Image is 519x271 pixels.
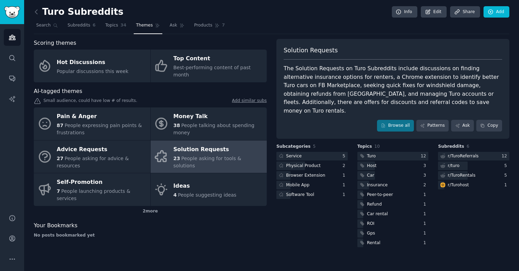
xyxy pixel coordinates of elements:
a: Products7 [192,20,227,34]
div: Host [367,163,377,169]
span: 38 [173,123,180,128]
span: People suggesting ideas [178,192,236,198]
span: Subreddits [438,144,464,150]
span: Scoring themes [34,39,76,48]
a: Ideas4People suggesting ideas [151,173,267,206]
a: Subreddits6 [65,20,98,34]
a: r/turo5 [438,161,509,170]
a: Topics34 [103,20,129,34]
a: Edit [421,6,447,18]
span: People launching products & services [57,188,131,201]
a: Refund1 [357,200,429,209]
a: ROI1 [357,219,429,228]
span: Ask [170,22,177,29]
a: Turohostr/Turohost1 [438,181,509,189]
div: 2 [343,163,348,169]
a: Ask [167,20,187,34]
a: Info [392,6,417,18]
span: Subreddits [68,22,90,29]
span: 6 [93,22,96,29]
div: 12 [421,153,429,159]
img: Turohost [440,183,445,187]
div: Pain & Anger [57,111,147,122]
img: GummySearch logo [4,6,20,18]
span: People asking for advice & resources [57,156,129,168]
a: Top ContentBest-performing content of past month [151,50,267,82]
div: 5 [343,153,348,159]
div: Browser Extension [286,173,325,179]
span: Your Bookmarks [34,221,78,230]
div: Solution Requests [173,144,263,155]
div: Self-Promotion [57,177,147,188]
div: r/ turo [448,163,459,169]
span: Subcategories [276,144,311,150]
a: Patterns [416,120,449,132]
span: 27 [57,156,63,161]
div: Rental [367,240,380,246]
span: 5 [313,144,316,149]
div: Car [367,173,374,179]
h2: Turo Subreddits [34,7,123,18]
div: 2 [424,182,429,188]
a: Browser Extension1 [276,171,348,180]
a: Browse all [377,120,414,132]
span: Themes [136,22,153,29]
span: Topics [357,144,372,150]
span: 7 [57,188,60,194]
div: 1 [504,182,509,188]
a: Hot DiscussionsPopular discussions this week [34,50,150,82]
a: Themes [134,20,163,34]
div: 1 [424,230,429,237]
div: Money Talk [173,111,263,122]
div: 1 [343,173,348,179]
a: Car3 [357,171,429,180]
span: Topics [105,22,118,29]
div: 1 [343,182,348,188]
span: Popular discussions this week [57,69,129,74]
span: People talking about spending money [173,123,254,135]
a: Host3 [357,161,429,170]
span: People expressing pain points & frustrations [57,123,142,135]
span: Best-performing content of past month [173,65,251,77]
span: People asking for tools & solutions [173,156,241,168]
div: r/ TuroRentals [448,173,475,179]
div: r/ TuroReferrals [448,153,478,159]
div: Physical Product [286,163,320,169]
div: Mobile App [286,182,309,188]
div: 1 [424,240,429,246]
div: Advice Requests [57,144,147,155]
div: 1 [424,201,429,208]
span: 87 [57,123,63,128]
div: 5 [504,163,509,169]
span: Solution Requests [284,46,338,55]
a: Mobile App1 [276,181,348,189]
span: 4 [173,192,177,198]
span: AI-tagged themes [34,87,82,96]
a: r/TuroRentals5 [438,171,509,180]
a: Search [34,20,60,34]
div: Refund [367,201,382,208]
a: Add [484,6,509,18]
div: 1 [424,221,429,227]
a: Physical Product2 [276,161,348,170]
div: 1 [343,192,348,198]
a: Car rental1 [357,210,429,218]
div: r/ Turohost [448,182,469,188]
div: Service [286,153,302,159]
div: Car rental [367,211,388,217]
a: Self-Promotion7People launching products & services [34,173,150,206]
a: Peer-to-peer1 [357,190,429,199]
a: Rental1 [357,239,429,247]
div: Software Tool [286,192,314,198]
div: 1 [424,192,429,198]
a: Add similar subs [232,98,267,105]
a: r/TuroReferrals12 [438,152,509,160]
a: Insurance2 [357,181,429,189]
div: No posts bookmarked yet [34,232,267,239]
span: Products [194,22,212,29]
div: Small audience, could have low # of results. [34,98,267,105]
div: 5 [504,173,509,179]
div: 12 [501,153,509,159]
a: Money Talk38People talking about spending money [151,107,267,140]
div: 3 [424,163,429,169]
